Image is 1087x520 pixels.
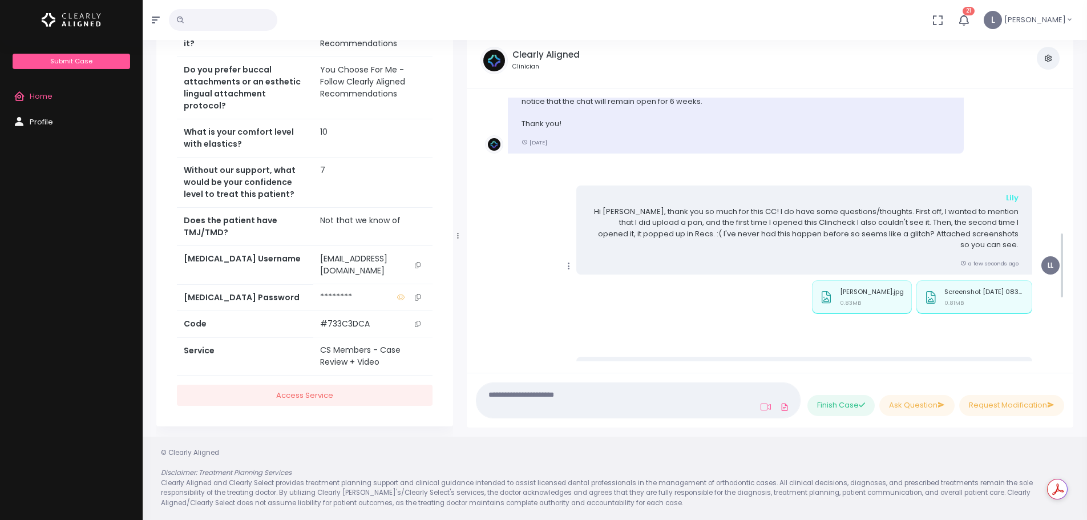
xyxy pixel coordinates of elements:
[512,62,580,71] small: Clinician
[177,119,313,158] th: What is your comfort level with elastics?
[177,337,313,376] th: Service
[476,98,1064,361] div: scrollable content
[778,397,791,417] a: Add Files
[512,50,580,60] h5: Clearly Aligned
[313,311,433,337] td: #733C3DCA
[30,91,52,102] span: Home
[944,299,964,307] small: 0.81MB
[177,158,313,208] th: Without our support, what would be your confidence level to treat this patient?
[840,299,861,307] small: 0.83MB
[963,7,975,15] span: 21
[161,468,292,477] em: Disclaimer: Treatment Planning Services
[1004,14,1066,26] span: [PERSON_NAME]
[313,119,433,158] td: 10
[984,11,1002,29] span: L
[313,158,433,208] td: 7
[807,395,875,416] button: Finish Case
[313,246,433,284] td: [EMAIL_ADDRESS][DOMAIN_NAME]
[30,116,53,127] span: Profile
[177,57,313,119] th: Do you prefer buccal attachments or an esthetic lingual attachment protocol?
[13,54,130,69] a: Submit Case
[42,8,101,32] img: Logo Horizontal
[758,402,773,412] a: Add Loom Video
[959,395,1064,416] button: Request Modification
[177,246,313,285] th: [MEDICAL_DATA] Username
[177,385,433,406] a: Access Service
[177,208,313,246] th: Does the patient have TMJ/TMD?
[320,344,426,368] div: CS Members - Case Review + Video
[177,284,313,311] th: [MEDICAL_DATA] Password
[590,206,1019,251] p: Hi [PERSON_NAME], thank you so much for this CC! I do have some questions/thoughts. First off, I ...
[590,192,1019,204] div: Lily
[960,260,1019,267] small: a few seconds ago
[156,33,453,440] div: scrollable content
[50,57,92,66] span: Submit Case
[840,288,904,296] p: [PERSON_NAME].jpg
[522,139,547,146] small: [DATE]
[879,395,955,416] button: Ask Question
[313,57,433,119] td: You Choose For Me - Follow Clearly Aligned Recommendations
[149,448,1080,508] div: © Clearly Aligned Clearly Aligned and Clearly Select provides treatment planning support and clin...
[313,208,433,246] td: Not that we know of
[177,311,313,337] th: Code
[1041,256,1060,275] span: LL
[944,288,1024,296] p: Screenshot [DATE] 083201.png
